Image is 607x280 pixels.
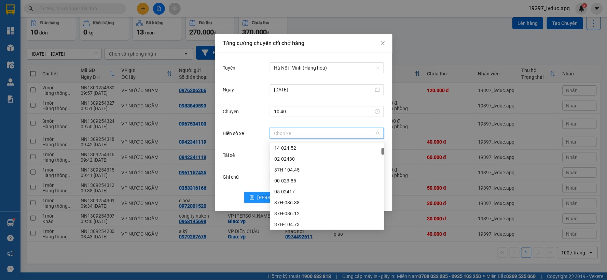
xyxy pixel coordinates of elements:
div: 14-024.52 [270,143,384,153]
span: close [380,41,386,46]
span: [PERSON_NAME] [257,194,294,201]
strong: CHUYỂN PHÁT NHANH AN PHÚ QUÝ [13,5,62,28]
button: save[PERSON_NAME] [244,192,299,203]
img: logo [3,37,11,71]
label: Ghi chú [223,174,243,180]
div: 37H-104.45 [270,164,384,175]
span: save [250,195,254,201]
div: 05-02417 [274,188,380,195]
input: Ngày [274,86,374,93]
div: 37H-086.12 [274,210,380,217]
div: 05-02417 [270,186,384,197]
label: Tài xế [223,152,238,158]
label: Chuyến [223,109,243,114]
div: 00-023.85 [274,177,380,185]
div: 37H-104.73 [270,219,384,230]
div: 37H-086.38 [274,199,380,206]
div: 37H-104.73 [274,221,380,228]
div: 37H-086.12 [270,208,384,219]
div: 37H-086.38 [270,197,384,208]
input: Biển số xe [274,128,375,138]
div: Tăng cường chuyến chỉ chở hàng [223,40,384,47]
div: 02-02430 [270,153,384,164]
span: Hà Nội - Vinh (Hàng hóa) [274,63,380,73]
button: Close [373,34,392,53]
input: Chuyến [274,108,374,115]
div: 00-023.85 [270,175,384,186]
div: 14-024.52 [274,144,380,152]
div: 37H-104.45 [274,166,380,174]
label: Tuyến [223,65,239,71]
span: [GEOGRAPHIC_DATA], [GEOGRAPHIC_DATA] ↔ [GEOGRAPHIC_DATA] [12,29,63,52]
div: 02-02430 [274,155,380,163]
label: Biển số xe [223,131,248,136]
label: Ngày [223,87,238,92]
